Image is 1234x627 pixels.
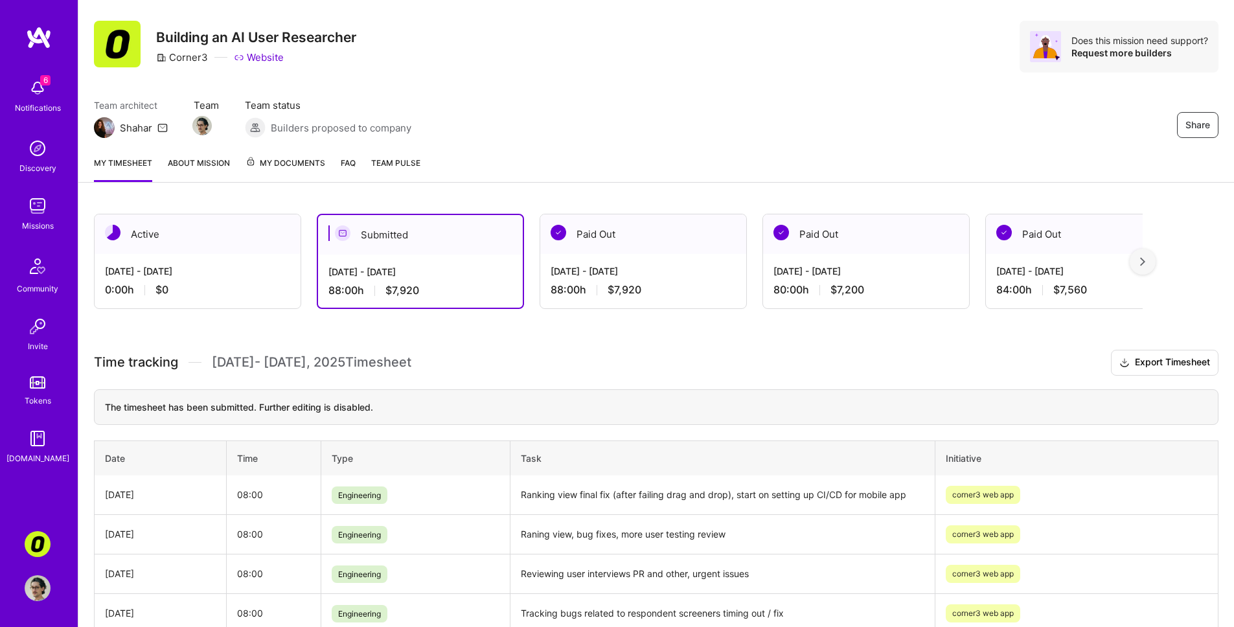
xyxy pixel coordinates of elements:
[21,575,54,601] a: User Avatar
[385,284,419,297] span: $7,920
[986,214,1192,254] div: Paid Out
[510,440,935,475] th: Task
[234,51,284,64] a: Website
[156,52,166,63] i: icon CompanyGray
[156,51,208,64] div: Corner3
[328,284,512,297] div: 88:00 h
[28,339,48,353] div: Invite
[935,440,1218,475] th: Initiative
[105,488,216,501] div: [DATE]
[94,156,152,182] a: My timesheet
[25,575,51,601] img: User Avatar
[996,225,1012,240] img: Paid Out
[332,605,387,622] span: Engineering
[95,214,301,254] div: Active
[227,554,321,593] td: 08:00
[996,264,1182,278] div: [DATE] - [DATE]
[773,264,959,278] div: [DATE] - [DATE]
[510,475,935,515] td: Ranking view final fix (after failing drag and drop), start on setting up CI/CD for mobile app
[157,122,168,133] i: icon Mail
[227,440,321,475] th: Time
[94,98,168,112] span: Team architect
[105,283,290,297] div: 0:00 h
[328,265,512,279] div: [DATE] - [DATE]
[17,282,58,295] div: Community
[25,193,51,219] img: teamwork
[1071,34,1208,47] div: Does this mission need support?
[335,225,350,241] img: Submitted
[773,283,959,297] div: 80:00 h
[105,606,216,620] div: [DATE]
[156,29,356,45] h3: Building an AI User Researcher
[192,116,212,135] img: Team Member Avatar
[194,98,219,112] span: Team
[510,514,935,554] td: Raning view, bug fixes, more user testing review
[245,98,411,112] span: Team status
[551,283,736,297] div: 88:00 h
[25,135,51,161] img: discovery
[1177,112,1218,138] button: Share
[94,354,178,370] span: Time tracking
[227,514,321,554] td: 08:00
[25,426,51,451] img: guide book
[105,225,120,240] img: Active
[1071,47,1208,59] div: Request more builders
[25,394,51,407] div: Tokens
[105,567,216,580] div: [DATE]
[246,156,325,182] a: My Documents
[371,158,420,168] span: Team Pulse
[25,75,51,101] img: bell
[332,526,387,543] span: Engineering
[168,156,230,182] a: About Mission
[245,117,266,138] img: Builders proposed to company
[95,440,227,475] th: Date
[19,161,56,175] div: Discovery
[341,156,356,182] a: FAQ
[318,215,523,255] div: Submitted
[25,313,51,339] img: Invite
[608,283,641,297] span: $7,920
[1119,356,1130,370] i: icon Download
[332,565,387,583] span: Engineering
[25,531,51,557] img: Corner3: Building an AI User Researcher
[1053,283,1087,297] span: $7,560
[271,121,411,135] span: Builders proposed to company
[1111,350,1218,376] button: Export Timesheet
[21,531,54,557] a: Corner3: Building an AI User Researcher
[22,219,54,233] div: Missions
[40,75,51,85] span: 6
[30,376,45,389] img: tokens
[1140,257,1145,266] img: right
[773,225,789,240] img: Paid Out
[155,283,168,297] span: $0
[830,283,864,297] span: $7,200
[996,283,1182,297] div: 84:00 h
[321,440,510,475] th: Type
[105,527,216,541] div: [DATE]
[946,604,1020,622] span: corner3 web app
[946,565,1020,583] span: corner3 web app
[94,21,141,67] img: Company Logo
[1185,119,1210,131] span: Share
[510,554,935,593] td: Reviewing user interviews PR and other, urgent issues
[6,451,69,465] div: [DOMAIN_NAME]
[763,214,969,254] div: Paid Out
[194,115,211,137] a: Team Member Avatar
[94,117,115,138] img: Team Architect
[22,251,53,282] img: Community
[26,26,52,49] img: logo
[551,264,736,278] div: [DATE] - [DATE]
[946,486,1020,504] span: corner3 web app
[212,354,411,370] span: [DATE] - [DATE] , 2025 Timesheet
[332,486,387,504] span: Engineering
[1030,31,1061,62] img: Avatar
[227,475,321,515] td: 08:00
[94,389,1218,425] div: The timesheet has been submitted. Further editing is disabled.
[246,156,325,170] span: My Documents
[946,525,1020,543] span: corner3 web app
[371,156,420,182] a: Team Pulse
[105,264,290,278] div: [DATE] - [DATE]
[120,121,152,135] div: Shahar
[540,214,746,254] div: Paid Out
[15,101,61,115] div: Notifications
